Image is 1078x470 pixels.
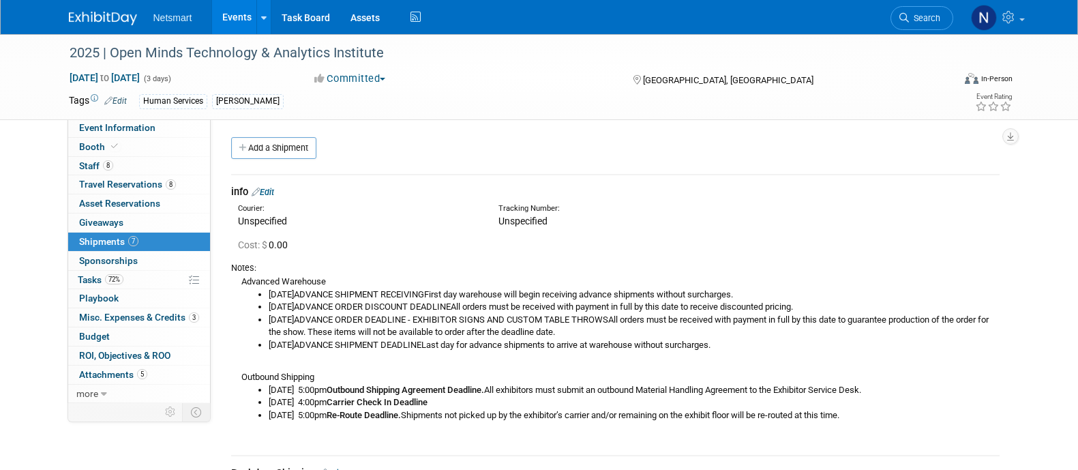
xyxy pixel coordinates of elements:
div: Human Services [139,94,207,108]
i: Booth reservation complete [111,143,118,150]
span: 5 [137,369,147,379]
span: 7 [128,236,138,246]
a: Event Information [68,119,210,137]
b: Re-Route Deadline. [327,410,401,420]
span: 8 [166,179,176,190]
li: [DATE] 5:00pm Shipments not picked up by the exhibitor’s carrier and/or remaining on the exhibit ... [269,409,1000,422]
b: Outbound Shipping Agreement Deadline. [327,385,484,395]
a: Giveaways [68,214,210,232]
td: Toggle Event Tabs [182,403,210,421]
div: info [231,185,1000,199]
li: [DATE]ADVANCE ORDER DEADLINE - EXHIBITOR SIGNS AND CUSTOM TABLE THROWSAll orders must be received... [269,314,1000,339]
a: Edit [252,187,274,197]
a: Add a Shipment [231,137,316,159]
a: ROI, Objectives & ROO [68,347,210,365]
div: Event Rating [975,93,1012,100]
a: Playbook [68,289,210,308]
a: Budget [68,327,210,346]
span: ROI, Objectives & ROO [79,350,170,361]
li: [DATE]ADVANCE SHIPMENT RECEIVINGFirst day warehouse will begin receiving advance shipments withou... [269,289,1000,302]
span: 3 [189,312,199,323]
td: Personalize Event Tab Strip [159,403,183,421]
span: Giveaways [79,217,123,228]
li: [DATE]ADVANCE ORDER DISCOUNT DEADLINEAll orders must be received with payment in full by this dat... [269,301,1000,314]
span: Staff [79,160,113,171]
span: Search [909,13,940,23]
b: Carrier Check In Deadline [327,397,428,407]
span: to [98,72,111,83]
div: 2025 | Open Minds Technology & Analytics Institute [65,41,933,65]
a: Shipments7 [68,233,210,251]
td: Tags [69,93,127,109]
span: Cost: $ [238,239,269,250]
span: Attachments [79,369,147,380]
a: Travel Reservations8 [68,175,210,194]
div: Notes: [231,262,1000,274]
li: [DATE] 4:00pm [269,396,1000,409]
div: Event Format [873,71,1013,91]
span: Unspecified [498,216,548,226]
div: Unspecified [238,214,478,228]
div: In-Person [980,74,1013,84]
a: Tasks72% [68,271,210,289]
a: Edit [104,96,127,106]
span: 72% [105,274,123,284]
span: Asset Reservations [79,198,160,209]
a: Attachments5 [68,366,210,384]
span: Netsmart [153,12,192,23]
li: [DATE] 5:00pm All exhibitors must submit an outbound Material Handling Agreement to the Exhibitor... [269,384,1000,397]
img: ExhibitDay [69,12,137,25]
a: Staff8 [68,157,210,175]
button: Committed [310,72,391,86]
img: Format-Inperson.png [965,73,978,84]
span: Booth [79,141,121,152]
a: Booth [68,138,210,156]
a: more [68,385,210,403]
a: Search [890,6,953,30]
span: Event Information [79,122,155,133]
span: Misc. Expenses & Credits [79,312,199,323]
img: Nina Finn [971,5,997,31]
span: Sponsorships [79,255,138,266]
span: (3 days) [143,74,171,83]
span: Shipments [79,236,138,247]
a: Sponsorships [68,252,210,270]
div: Advanced Warehouse Outbound Shipping [231,274,1000,441]
div: [PERSON_NAME] [212,94,284,108]
span: Playbook [79,293,119,304]
div: Tracking Number: [498,203,804,214]
span: Budget [79,331,110,342]
span: Tasks [78,274,123,285]
a: Asset Reservations [68,194,210,213]
span: 8 [103,160,113,171]
a: Misc. Expenses & Credits3 [68,308,210,327]
div: Courier: [238,203,478,214]
span: [DATE] [DATE] [69,72,140,84]
li: [DATE]ADVANCE SHIPMENT DEADLINELast day for advance shipments to arrive at warehouse without surc... [269,339,1000,352]
span: [GEOGRAPHIC_DATA], [GEOGRAPHIC_DATA] [643,75,813,85]
span: more [76,388,98,399]
span: 0.00 [238,239,293,250]
span: Travel Reservations [79,179,176,190]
